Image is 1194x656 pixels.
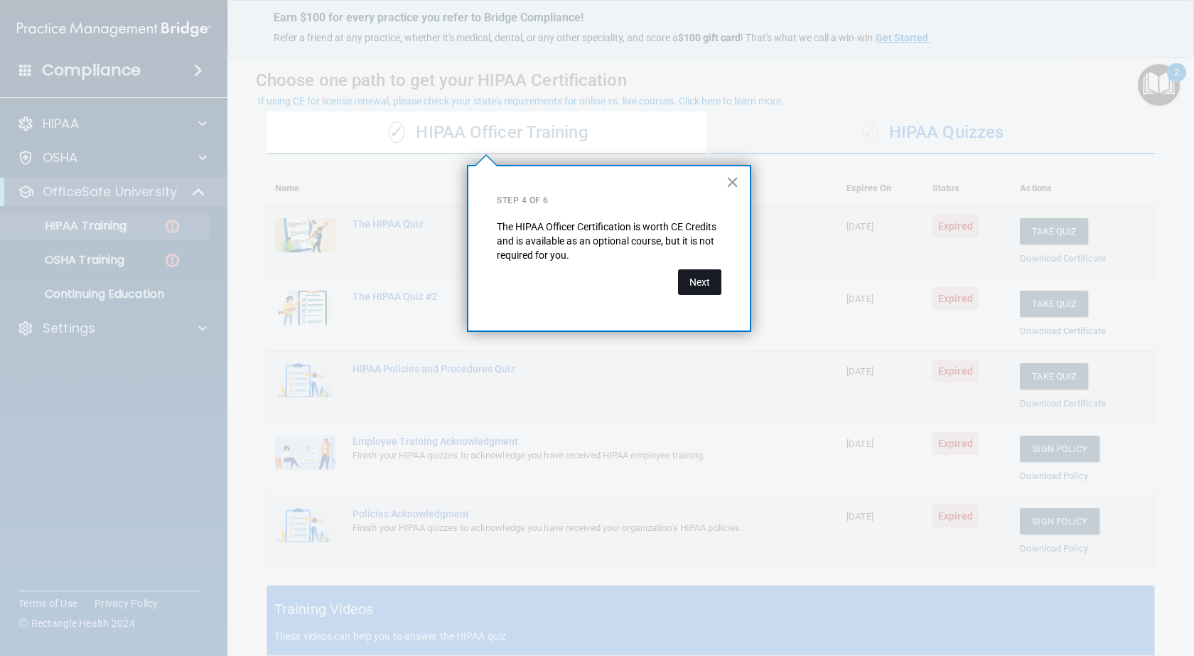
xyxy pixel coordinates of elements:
span: ✓ [389,122,404,143]
div: HIPAA Officer Training [267,112,711,154]
p: The HIPAA Officer Certification is worth CE Credits and is available as an optional course, but i... [497,220,721,262]
button: Next [678,269,721,295]
p: Step 4 of 6 [497,195,721,207]
button: Close [726,171,739,193]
